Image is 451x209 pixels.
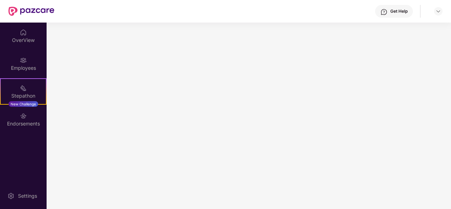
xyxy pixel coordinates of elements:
[390,8,408,14] div: Get Help
[8,7,54,16] img: New Pazcare Logo
[20,29,27,36] img: svg+xml;base64,PHN2ZyBpZD0iSG9tZSIgeG1sbnM9Imh0dHA6Ly93d3cudzMub3JnLzIwMDAvc3ZnIiB3aWR0aD0iMjAiIG...
[20,112,27,119] img: svg+xml;base64,PHN2ZyBpZD0iRW5kb3JzZW1lbnRzIiB4bWxucz0iaHR0cDovL3d3dy53My5vcmcvMjAwMC9zdmciIHdpZH...
[7,192,14,199] img: svg+xml;base64,PHN2ZyBpZD0iU2V0dGluZy0yMHgyMCIgeG1sbnM9Imh0dHA6Ly93d3cudzMub3JnLzIwMDAvc3ZnIiB3aW...
[20,85,27,92] img: svg+xml;base64,PHN2ZyB4bWxucz0iaHR0cDovL3d3dy53My5vcmcvMjAwMC9zdmciIHdpZHRoPSIyMSIgaGVpZ2h0PSIyMC...
[1,92,46,99] div: Stepathon
[380,8,387,16] img: svg+xml;base64,PHN2ZyBpZD0iSGVscC0zMngzMiIgeG1sbnM9Imh0dHA6Ly93d3cudzMub3JnLzIwMDAvc3ZnIiB3aWR0aD...
[435,8,441,14] img: svg+xml;base64,PHN2ZyBpZD0iRHJvcGRvd24tMzJ4MzIiIHhtbG5zPSJodHRwOi8vd3d3LnczLm9yZy8yMDAwL3N2ZyIgd2...
[16,192,39,199] div: Settings
[20,57,27,64] img: svg+xml;base64,PHN2ZyBpZD0iRW1wbG95ZWVzIiB4bWxucz0iaHR0cDovL3d3dy53My5vcmcvMjAwMC9zdmciIHdpZHRoPS...
[8,101,38,107] div: New Challenge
